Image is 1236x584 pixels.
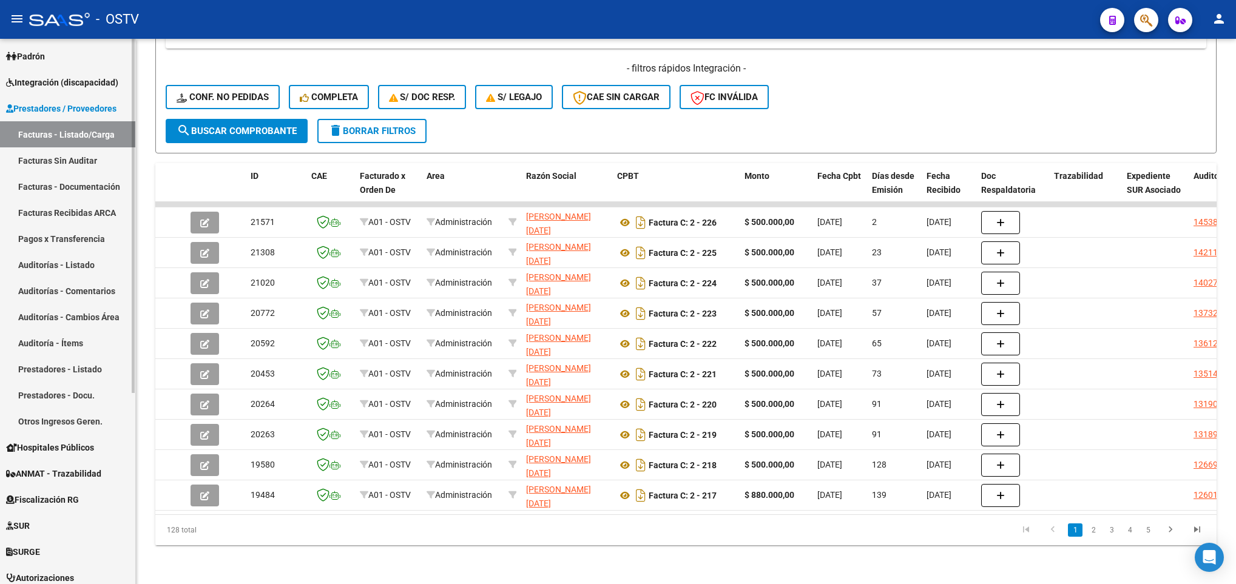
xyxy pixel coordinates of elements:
[745,399,794,409] strong: $ 500.000,00
[378,85,467,109] button: S/ Doc Resp.
[526,452,607,478] div: 27389957319
[872,460,886,469] span: 128
[927,399,951,409] span: [DATE]
[691,92,758,102] span: FC Inválida
[745,247,794,257] strong: $ 500.000,00
[368,490,411,500] span: A01 - OSTV
[1139,520,1157,540] li: page 5
[526,240,607,266] div: 27389957319
[927,429,951,439] span: [DATE]
[649,278,717,288] strong: Factura C: 2 - 224
[1194,171,1229,181] span: Auditoria
[1194,337,1218,351] div: 13612
[251,490,275,500] span: 19484
[1141,523,1155,537] a: 5
[649,248,717,258] strong: Factura C: 2 - 225
[526,171,576,181] span: Razón Social
[633,364,649,384] i: Descargar documento
[1212,12,1226,26] mat-icon: person
[817,399,842,409] span: [DATE]
[1194,246,1218,260] div: 14211
[177,126,297,136] span: Buscar Comprobante
[1122,163,1189,216] datatable-header-cell: Expediente SUR Asociado
[745,338,794,348] strong: $ 500.000,00
[872,490,886,500] span: 139
[328,123,343,138] mat-icon: delete
[745,217,794,227] strong: $ 500.000,00
[649,309,717,318] strong: Factura C: 2 - 223
[1015,523,1038,537] a: go to first page
[427,217,492,227] span: Administración
[6,467,101,480] span: ANMAT - Trazabilidad
[817,460,842,469] span: [DATE]
[649,430,717,440] strong: Factura C: 2 - 219
[872,278,882,287] span: 37
[251,247,275,257] span: 21308
[922,163,976,216] datatable-header-cell: Fecha Recibido
[526,392,607,417] div: 27389957319
[872,217,877,227] span: 2
[10,12,24,26] mat-icon: menu
[155,515,365,545] div: 128 total
[1103,520,1121,540] li: page 3
[1194,367,1218,381] div: 13514
[817,429,842,439] span: [DATE]
[246,163,306,216] datatable-header-cell: ID
[251,308,275,318] span: 20772
[745,460,794,469] strong: $ 500.000,00
[680,85,769,109] button: FC Inválida
[976,163,1049,216] datatable-header-cell: Doc Respaldatoria
[1054,171,1103,181] span: Trazabilidad
[6,102,117,115] span: Prestadores / Proveedores
[617,171,639,181] span: CPBT
[817,171,861,181] span: Fecha Cpbt
[927,217,951,227] span: [DATE]
[360,171,405,195] span: Facturado x Orden De
[526,424,591,448] span: [PERSON_NAME][DATE]
[817,338,842,348] span: [DATE]
[812,163,867,216] datatable-header-cell: Fecha Cpbt
[633,425,649,445] i: Descargar documento
[872,399,882,409] span: 91
[526,333,591,357] span: [PERSON_NAME][DATE]
[817,217,842,227] span: [DATE]
[1194,458,1218,472] div: 12669
[633,304,649,323] i: Descargar documento
[927,171,961,195] span: Fecha Recibido
[526,301,607,326] div: 27389957319
[526,485,591,508] span: [PERSON_NAME][DATE]
[927,308,951,318] span: [DATE]
[927,460,951,469] span: [DATE]
[486,92,542,102] span: S/ legajo
[872,338,882,348] span: 65
[427,369,492,378] span: Administración
[368,278,411,287] span: A01 - OSTV
[1127,171,1181,195] span: Expediente SUR Asociado
[817,369,842,378] span: [DATE]
[633,243,649,263] i: Descargar documento
[251,399,275,409] span: 20264
[633,455,649,475] i: Descargar documento
[649,218,717,227] strong: Factura C: 2 - 226
[633,334,649,354] i: Descargar documento
[368,247,411,257] span: A01 - OSTV
[368,460,411,469] span: A01 - OSTV
[427,399,492,409] span: Administración
[251,460,275,469] span: 19580
[981,171,1036,195] span: Doc Respaldatoria
[867,163,922,216] datatable-header-cell: Días desde Emisión
[817,308,842,318] span: [DATE]
[526,483,607,508] div: 27389957319
[475,85,553,109] button: S/ legajo
[745,308,794,318] strong: $ 500.000,00
[368,217,411,227] span: A01 - OSTV
[872,429,882,439] span: 91
[745,278,794,287] strong: $ 500.000,00
[1086,523,1101,537] a: 2
[1194,306,1218,320] div: 13732
[927,278,951,287] span: [DATE]
[1041,523,1064,537] a: go to previous page
[562,85,670,109] button: CAE SIN CARGAR
[368,308,411,318] span: A01 - OSTV
[927,247,951,257] span: [DATE]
